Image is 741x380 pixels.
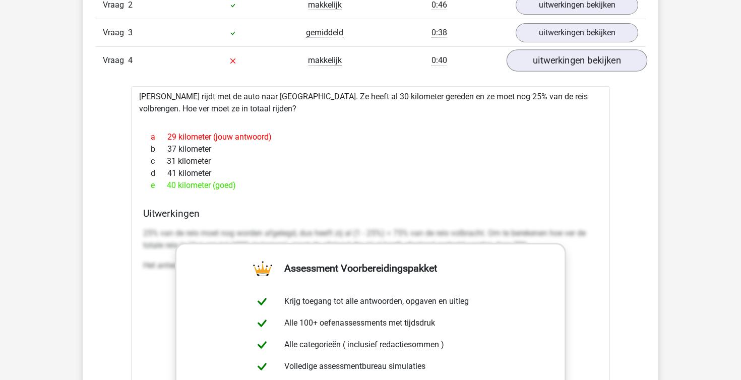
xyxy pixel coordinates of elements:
span: 0:40 [431,55,447,66]
span: c [151,155,167,167]
span: Vraag [103,27,128,39]
div: 29 kilometer (jouw antwoord) [143,131,598,143]
a: uitwerkingen bekijken [507,49,647,72]
div: 31 kilometer [143,155,598,167]
p: 25% van de reis moet nog worden afgelegd, dus heeft zij al (1 - 25%) = 75% van de reis volbracht.... [143,227,598,251]
span: gemiddeld [306,28,343,38]
span: Vraag [103,54,128,67]
span: makkelijk [308,55,342,66]
span: d [151,167,167,179]
h4: Uitwerkingen [143,208,598,219]
a: uitwerkingen bekijken [516,23,638,42]
div: 40 kilometer (goed) [143,179,598,192]
div: 37 kilometer [143,143,598,155]
span: a [151,131,167,143]
span: 0:38 [431,28,447,38]
div: 41 kilometer [143,167,598,179]
span: 4 [128,55,133,65]
p: Het antwoord is dus 30 / 0,75 = 40 kilometer [143,260,598,272]
span: e [151,179,167,192]
span: b [151,143,167,155]
span: 3 [128,28,133,37]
